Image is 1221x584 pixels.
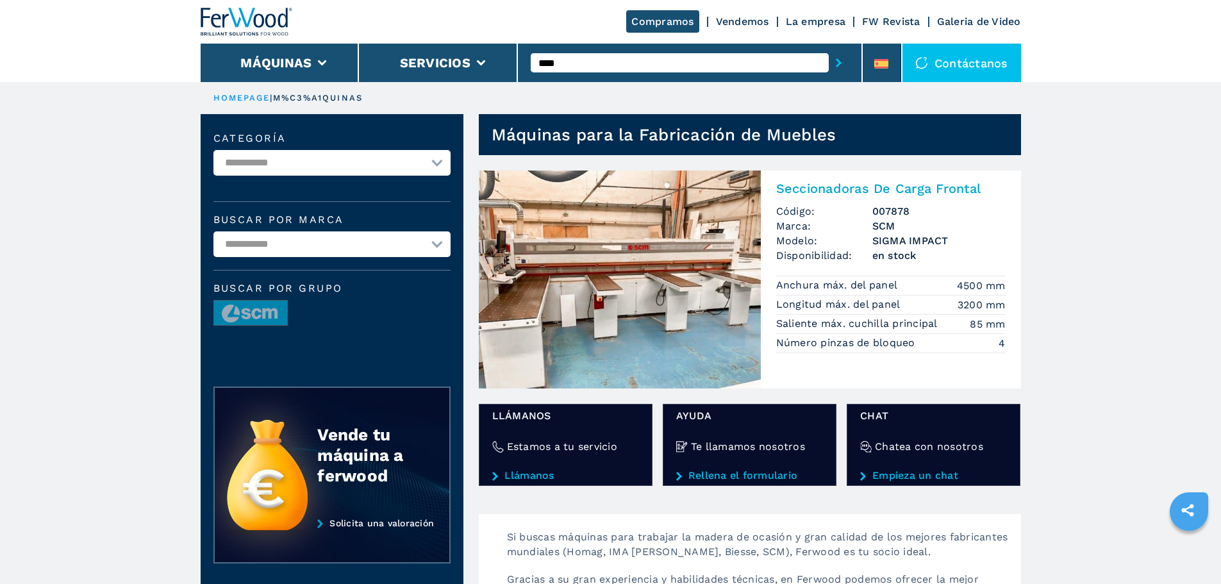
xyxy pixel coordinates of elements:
[716,15,769,28] a: Vendemos
[915,56,928,69] img: Contáctanos
[872,219,1006,233] h3: SCM
[776,219,872,233] span: Marca:
[937,15,1021,28] a: Galeria de Video
[213,518,451,564] a: Solicita una valoración
[999,336,1005,351] em: 4
[479,171,761,388] img: Seccionadoras De Carga Frontal SCM SIGMA IMPACT
[317,424,424,486] div: Vende tu máquina a ferwood
[492,124,836,145] h1: Máquinas para la Fabricación de Muebles
[786,15,846,28] a: La empresa
[862,15,920,28] a: FW Revista
[273,92,363,104] p: m%C3%A1quinas
[776,204,872,219] span: Código:
[492,470,639,481] a: Llámanos
[829,48,849,78] button: submit-button
[626,10,699,33] a: Compramos
[213,283,451,294] span: Buscar por grupo
[479,171,1021,388] a: Seccionadoras De Carga Frontal SCM SIGMA IMPACTSeccionadoras De Carga FrontalCódigo:007878Marca:S...
[691,439,805,454] h4: Te llamamos nosotros
[958,297,1006,312] em: 3200 mm
[875,439,983,454] h4: Chatea con nosotros
[776,336,918,350] p: Número pinzas de bloqueo
[1167,526,1211,574] iframe: Chat
[676,470,823,481] a: Rellena el formulario
[400,55,470,71] button: Servicios
[872,204,1006,219] h3: 007878
[776,278,901,292] p: Anchura máx. del panel
[201,8,293,36] img: Ferwood
[860,470,1007,481] a: Empieza un chat
[213,93,270,103] a: HOMEPAGE
[213,133,451,144] label: categoría
[270,93,272,103] span: |
[214,301,287,326] img: image
[494,530,1021,572] p: Si buscas máquinas para trabajar la madera de ocasión y gran calidad de los mejores fabricantes m...
[872,248,1006,263] span: en stock
[492,441,504,453] img: Estamos a tu servicio
[860,441,872,453] img: Chatea con nosotros
[676,441,688,453] img: Te llamamos nosotros
[1172,494,1204,526] a: sharethis
[860,408,1007,423] span: Chat
[776,181,1006,196] h2: Seccionadoras De Carga Frontal
[240,55,311,71] button: Máquinas
[776,297,904,312] p: Longitud máx. del panel
[872,233,1006,248] h3: SIGMA IMPACT
[776,233,872,248] span: Modelo:
[776,317,941,331] p: Saliente máx. cuchilla principal
[676,408,823,423] span: Ayuda
[970,317,1005,331] em: 85 mm
[902,44,1021,82] div: Contáctanos
[776,248,872,263] span: Disponibilidad:
[507,439,617,454] h4: Estamos a tu servicio
[957,278,1006,293] em: 4500 mm
[492,408,639,423] span: Llámanos
[213,215,451,225] label: Buscar por marca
